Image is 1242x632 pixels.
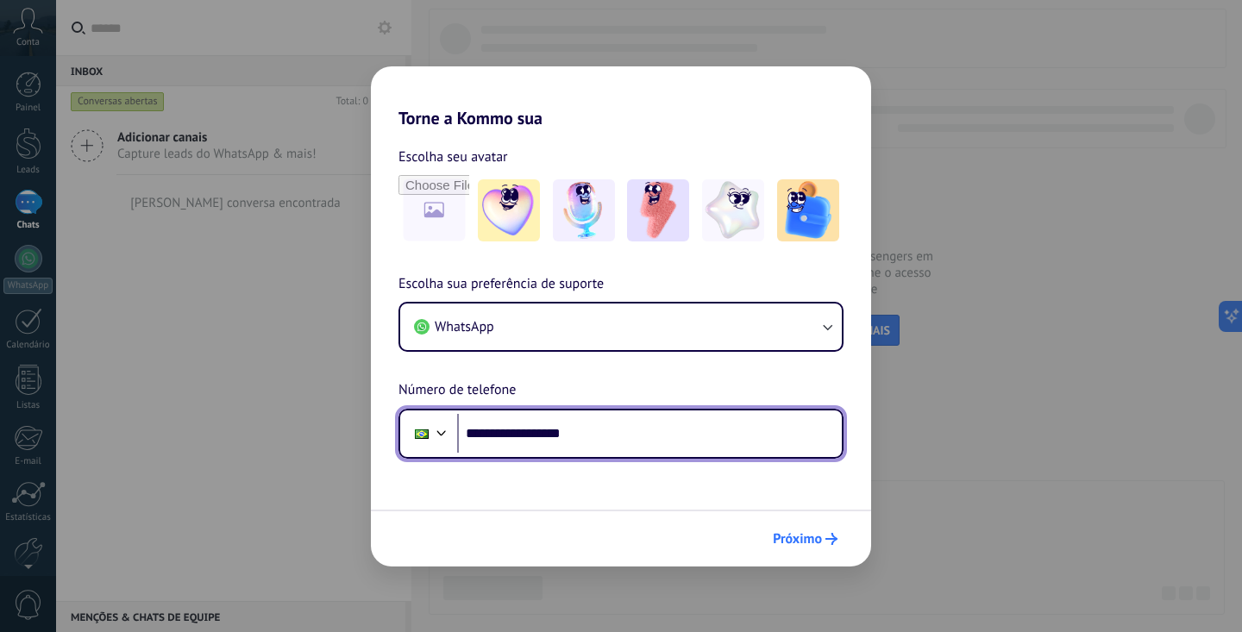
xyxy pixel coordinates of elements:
span: Próximo [773,533,822,545]
span: Escolha seu avatar [398,146,508,168]
img: -5.jpeg [777,179,839,241]
img: -1.jpeg [478,179,540,241]
button: Próximo [765,524,845,554]
span: Número de telefone [398,379,516,402]
h2: Torne a Kommo sua [371,66,871,128]
span: Escolha sua preferência de suporte [398,273,604,296]
img: -4.jpeg [702,179,764,241]
span: WhatsApp [435,318,494,335]
div: Brazil: + 55 [405,416,438,452]
img: -2.jpeg [553,179,615,241]
button: WhatsApp [400,303,842,350]
img: -3.jpeg [627,179,689,241]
